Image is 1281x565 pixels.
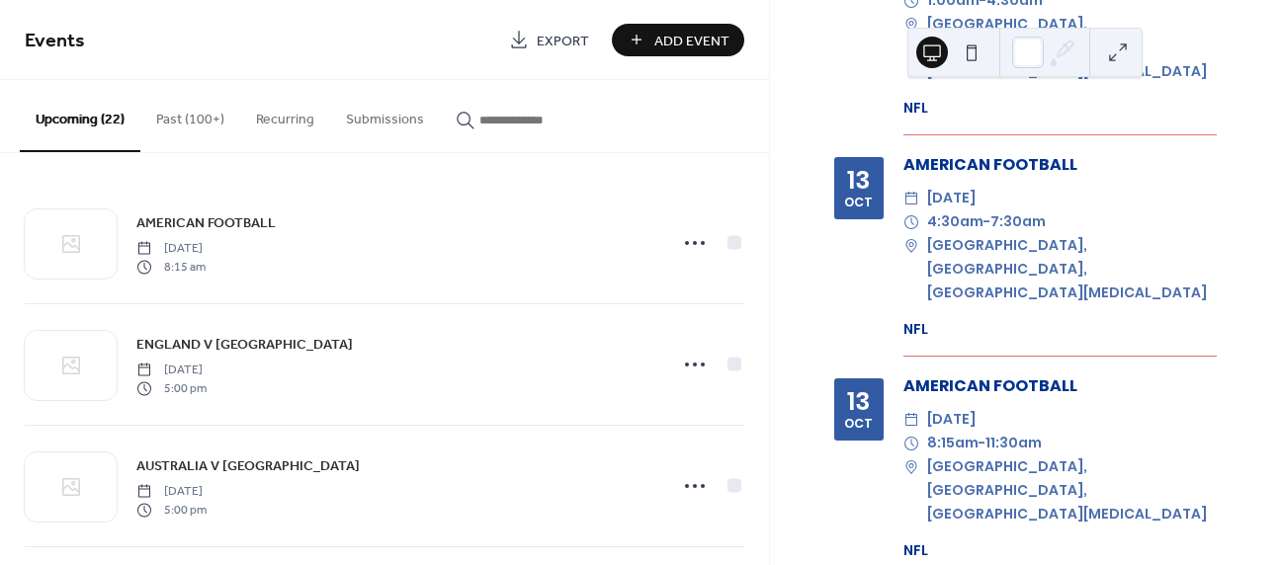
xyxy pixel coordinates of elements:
[927,187,976,210] span: [DATE]
[903,187,919,210] div: ​
[903,319,1217,340] div: NFL
[136,258,206,276] span: 8:15 am
[903,540,1217,561] div: NFL
[136,456,360,477] span: AUSTRALIA V [GEOGRAPHIC_DATA]
[903,408,919,432] div: ​
[903,455,919,479] div: ​
[903,374,1217,398] div: AMERICAN FOOTBALL
[136,333,353,356] a: ENGLAND V [GEOGRAPHIC_DATA]
[903,153,1217,177] div: AMERICAN FOOTBALL
[494,24,604,56] a: Export
[25,22,85,60] span: Events
[240,80,330,150] button: Recurring
[927,210,983,234] span: 4:30am
[990,210,1046,234] span: 7:30am
[847,389,870,414] div: 13
[985,432,1042,455] span: 11:30am
[927,13,1217,83] span: [GEOGRAPHIC_DATA], [GEOGRAPHIC_DATA], [GEOGRAPHIC_DATA][MEDICAL_DATA]
[330,80,440,150] button: Submissions
[136,501,207,519] span: 5:00 pm
[927,408,976,432] span: [DATE]
[903,234,919,258] div: ​
[979,432,985,455] span: -
[20,80,140,152] button: Upcoming (22)
[136,335,353,356] span: ENGLAND V [GEOGRAPHIC_DATA]
[903,210,919,234] div: ​
[844,197,873,209] div: Oct
[927,455,1217,525] span: [GEOGRAPHIC_DATA], [GEOGRAPHIC_DATA], [GEOGRAPHIC_DATA][MEDICAL_DATA]
[140,80,240,150] button: Past (100+)
[537,31,589,51] span: Export
[136,454,360,477] a: AUSTRALIA V [GEOGRAPHIC_DATA]
[612,24,744,56] button: Add Event
[136,362,207,379] span: [DATE]
[927,432,979,455] span: 8:15am
[136,240,206,258] span: [DATE]
[136,211,276,234] a: AMERICAN FOOTBALL
[136,379,207,397] span: 5:00 pm
[903,98,1217,119] div: NFL
[927,234,1217,304] span: [GEOGRAPHIC_DATA], [GEOGRAPHIC_DATA], [GEOGRAPHIC_DATA][MEDICAL_DATA]
[654,31,729,51] span: Add Event
[136,213,276,234] span: AMERICAN FOOTBALL
[844,418,873,431] div: Oct
[903,432,919,455] div: ​
[903,13,919,37] div: ​
[983,210,990,234] span: -
[847,168,870,193] div: 13
[136,483,207,501] span: [DATE]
